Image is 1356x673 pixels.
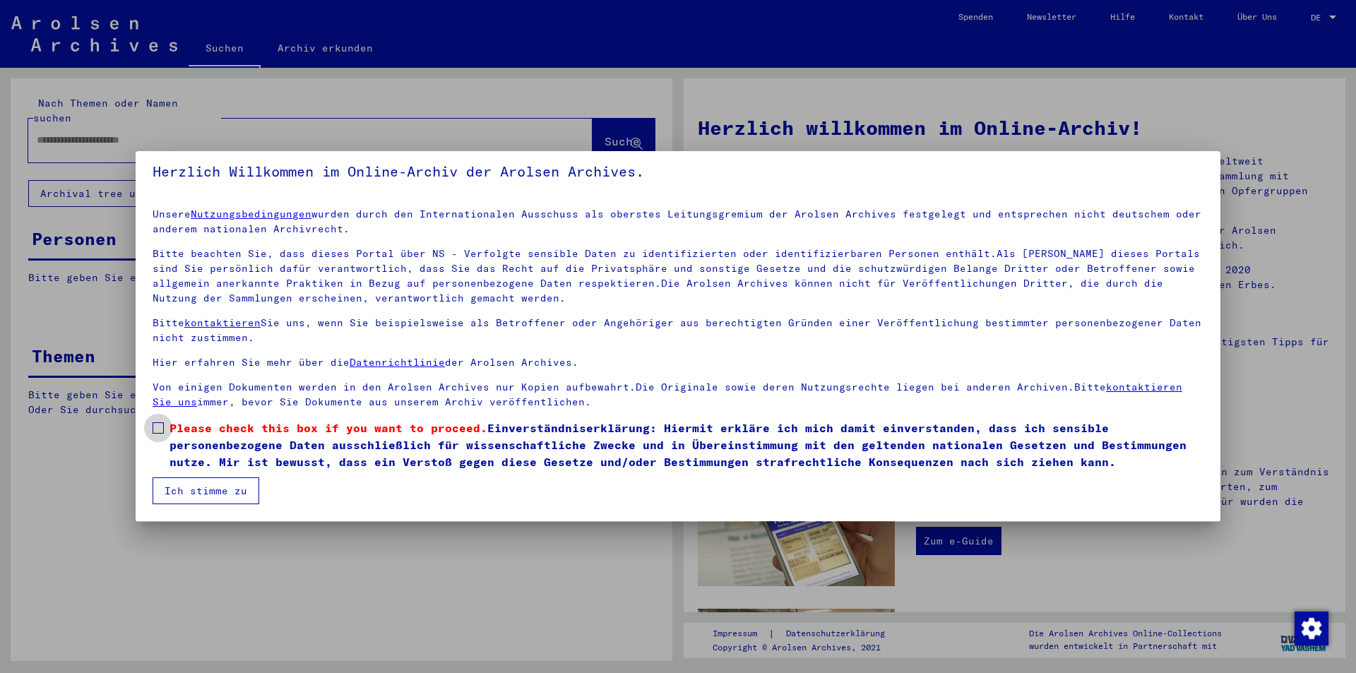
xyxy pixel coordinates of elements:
[153,477,259,504] button: Ich stimme zu
[153,380,1203,410] p: Von einigen Dokumenten werden in den Arolsen Archives nur Kopien aufbewahrt.Die Originale sowie d...
[169,421,487,435] span: Please check this box if you want to proceed.
[153,355,1203,370] p: Hier erfahren Sie mehr über die der Arolsen Archives.
[169,419,1203,470] span: Einverständniserklärung: Hiermit erkläre ich mich damit einverstanden, dass ich sensible personen...
[350,356,445,369] a: Datenrichtlinie
[153,207,1203,237] p: Unsere wurden durch den Internationalen Ausschuss als oberstes Leitungsgremium der Arolsen Archiv...
[153,160,1203,183] h5: Herzlich Willkommen im Online-Archiv der Arolsen Archives.
[153,246,1203,306] p: Bitte beachten Sie, dass dieses Portal über NS - Verfolgte sensible Daten zu identifizierten oder...
[1295,612,1328,645] img: Zustimmung ändern
[184,316,261,329] a: kontaktieren
[191,208,311,220] a: Nutzungsbedingungen
[153,316,1203,345] p: Bitte Sie uns, wenn Sie beispielsweise als Betroffener oder Angehöriger aus berechtigten Gründen ...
